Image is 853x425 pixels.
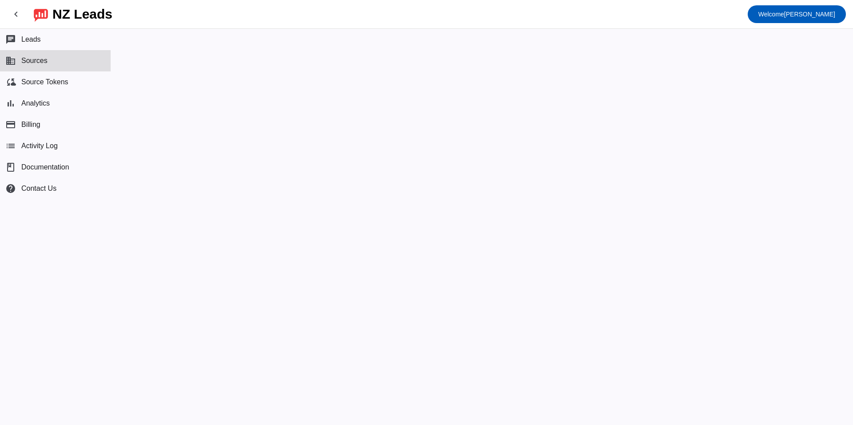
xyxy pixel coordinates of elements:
[5,162,16,173] span: book
[21,121,40,129] span: Billing
[21,163,69,171] span: Documentation
[21,185,56,193] span: Contact Us
[5,183,16,194] mat-icon: help
[5,119,16,130] mat-icon: payment
[5,34,16,45] mat-icon: chat
[21,99,50,107] span: Analytics
[5,77,16,87] mat-icon: cloud_sync
[21,78,68,86] span: Source Tokens
[52,8,112,20] div: NZ Leads
[5,141,16,151] mat-icon: list
[748,5,846,23] button: Welcome[PERSON_NAME]
[5,55,16,66] mat-icon: business
[758,11,784,18] span: Welcome
[5,98,16,109] mat-icon: bar_chart
[11,9,21,20] mat-icon: chevron_left
[34,7,48,22] img: logo
[758,8,835,20] span: [PERSON_NAME]
[21,57,48,65] span: Sources
[21,35,41,43] span: Leads
[21,142,58,150] span: Activity Log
